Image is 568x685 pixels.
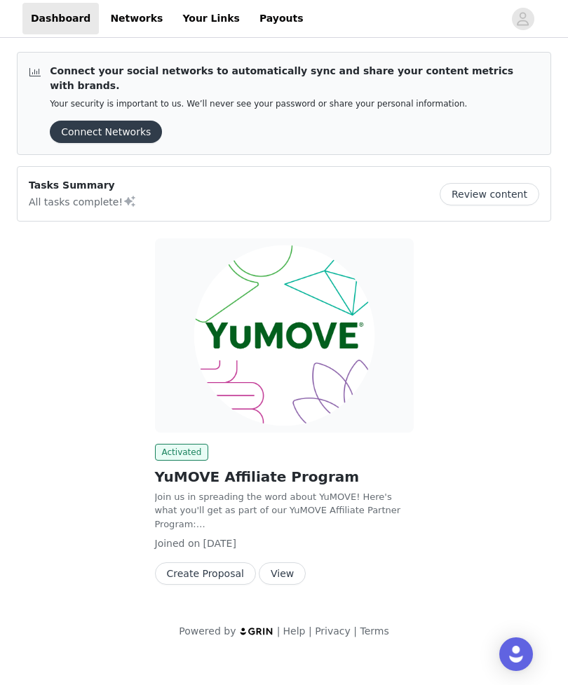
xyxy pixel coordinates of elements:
span: Powered by [179,625,236,637]
span: | [309,625,312,637]
a: Your Links [174,3,248,34]
button: Create Proposal [155,562,256,585]
div: avatar [516,8,529,30]
a: Dashboard [22,3,99,34]
p: Connect your social networks to automatically sync and share your content metrics with brands. [50,64,539,93]
span: Activated [155,444,209,461]
a: View [259,569,306,579]
img: YuMOVE - Real [155,238,414,433]
button: Connect Networks [50,121,162,143]
div: Open Intercom Messenger [499,637,533,671]
p: Join us in spreading the word about YuMOVE! Here's what you'll get as part of our YuMOVE Affiliat... [155,490,414,531]
span: Joined on [155,538,201,549]
a: Payouts [251,3,312,34]
p: Tasks Summary [29,178,137,193]
a: Networks [102,3,171,34]
button: View [259,562,306,585]
a: Help [283,625,306,637]
a: Privacy [315,625,351,637]
a: Terms [360,625,388,637]
span: | [277,625,280,637]
p: Your security is important to us. We’ll never see your password or share your personal information. [50,99,539,109]
span: [DATE] [203,538,236,549]
h2: YuMOVE Affiliate Program [155,466,414,487]
img: logo [239,627,274,636]
button: Review content [440,183,539,205]
p: All tasks complete! [29,193,137,210]
span: | [353,625,357,637]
